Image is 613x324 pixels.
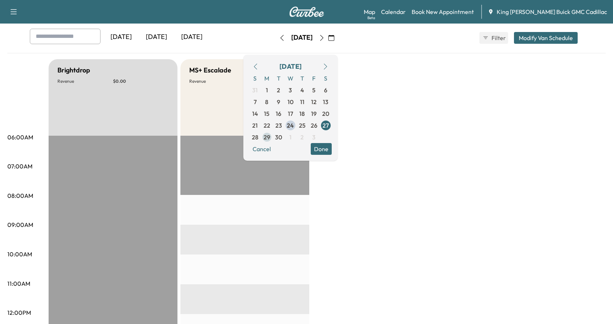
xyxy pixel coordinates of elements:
span: King [PERSON_NAME] Buick GMC Cadillac [497,7,607,16]
p: Revenue [189,78,245,84]
span: 23 [275,121,282,130]
p: 10:00AM [7,250,32,259]
button: Modify Van Schedule [514,32,578,44]
span: 21 [252,121,258,130]
span: T [273,72,285,84]
span: 11 [300,97,304,106]
h5: Brightdrop [57,65,90,75]
span: 17 [288,109,293,118]
div: [DATE] [279,61,302,72]
span: W [285,72,296,84]
span: 26 [311,121,317,130]
span: 8 [265,97,268,106]
span: 3 [289,86,292,95]
button: Filter [479,32,508,44]
p: 07:00AM [7,162,32,171]
span: S [249,72,261,84]
a: Book New Appointment [412,7,474,16]
p: 11:00AM [7,279,30,288]
p: 08:00AM [7,191,33,200]
span: 24 [287,121,294,130]
a: Calendar [381,7,406,16]
span: 22 [264,121,270,130]
span: 31 [252,86,258,95]
span: 1 [266,86,268,95]
p: $ 0.00 [113,78,169,84]
span: 7 [254,97,257,106]
span: 2 [300,133,304,142]
span: 29 [264,133,270,142]
span: 13 [323,97,328,106]
span: 9 [277,97,280,106]
span: 1 [289,133,292,142]
div: [DATE] [139,29,174,46]
p: 12:00PM [7,308,31,317]
div: [DATE] [103,29,139,46]
span: 2 [277,86,280,95]
a: MapBeta [364,7,375,16]
p: Revenue [57,78,113,84]
span: 6 [324,86,327,95]
span: 19 [311,109,317,118]
p: 09:00AM [7,220,33,229]
p: 06:00AM [7,133,33,142]
button: Cancel [249,143,274,155]
span: 4 [300,86,304,95]
span: 12 [311,97,317,106]
div: [DATE] [174,29,209,46]
span: 14 [252,109,258,118]
span: M [261,72,273,84]
button: Done [311,143,332,155]
div: [DATE] [291,33,313,42]
span: 30 [275,133,282,142]
span: 20 [322,109,329,118]
span: 3 [312,133,316,142]
span: 18 [299,109,305,118]
span: F [308,72,320,84]
span: Filter [492,33,505,42]
span: 25 [299,121,306,130]
span: 16 [276,109,281,118]
span: 5 [312,86,316,95]
span: 27 [323,121,329,130]
div: Beta [367,15,375,21]
span: S [320,72,332,84]
span: 10 [288,97,293,106]
span: 28 [252,133,258,142]
h5: MS+ Escalade [189,65,231,75]
img: Curbee Logo [289,7,324,17]
span: T [296,72,308,84]
span: 15 [264,109,269,118]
